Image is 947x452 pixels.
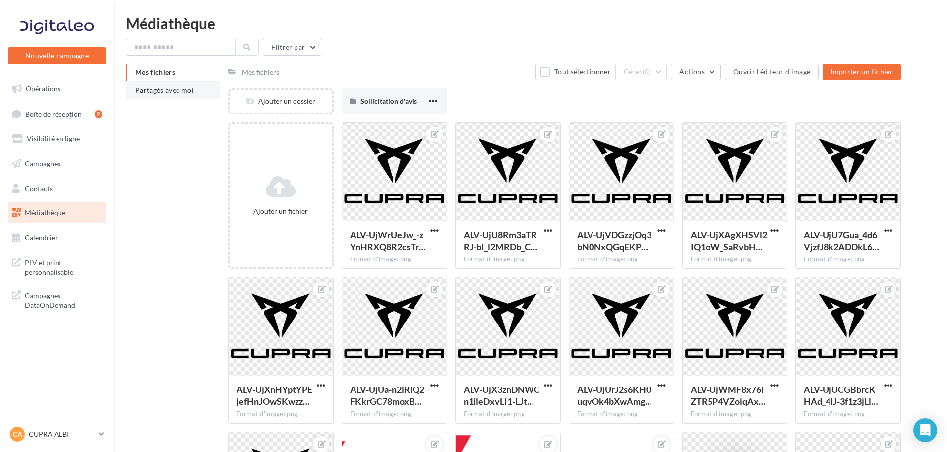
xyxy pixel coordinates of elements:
[350,229,426,252] span: ALV-UjWrUeJw_-zYnHRXQ8R2csTrTxmUb2WpC2n6KLIWRJhM2sYEQamM
[691,384,766,407] span: ALV-UjWMF8x76lZTR5P4VZoiqAxKTXyZN0c0iHCc0F8Nswf9V9Qjl-79
[360,97,417,105] span: Sollicitation d'avis
[135,86,194,94] span: Partagés avec moi
[234,206,328,216] div: Ajouter un fichier
[535,64,615,80] button: Tout sélectionner
[13,429,22,439] span: CA
[6,78,108,99] a: Opérations
[237,410,325,419] div: Format d'image: png
[350,410,439,419] div: Format d'image: png
[464,255,552,264] div: Format d'image: png
[25,184,53,192] span: Contacts
[27,134,80,143] span: Visibilité en ligne
[691,410,779,419] div: Format d'image: png
[350,384,424,407] span: ALV-UjUa-n2lRlQ2FKkrGC78moxBTA9ymXrk1PVHaIzQiFGfiAAdv_J0
[464,410,552,419] div: Format d'image: png
[8,47,106,64] button: Nouvelle campagne
[804,255,892,264] div: Format d'image: png
[804,410,892,419] div: Format d'image: png
[6,103,108,125] a: Boîte de réception2
[26,84,60,93] span: Opérations
[6,153,108,174] a: Campagnes
[804,229,879,252] span: ALV-UjU7Gua_4d6VjzfJ8k2ADDkL6jCTz1noWxpGafDbfZ3YbtDV7f3J
[691,229,767,252] span: ALV-UjXAgXHSVl2IQ1oW_SaRvbHNNkd-hxGmtj4vj3sWfX4jOFjqsOeo
[577,384,652,407] span: ALV-UjUrJ2s6KH0uqvOk4bXwAmgxXsa8tmGAf4QlhLxjEvHFvcFzHZtB
[25,289,102,310] span: Campagnes DataOnDemand
[6,227,108,248] a: Calendrier
[230,96,332,106] div: Ajouter un dossier
[25,208,65,217] span: Médiathèque
[29,429,95,439] p: CUPRA ALBI
[671,64,720,80] button: Actions
[830,67,893,76] span: Importer un fichier
[577,255,666,264] div: Format d'image: png
[237,384,312,407] span: ALV-UjXnHYptYPEjefHnJOwSKwzzQoq1PQYD-DlVz4WqwLCvB6wm9Dw9
[8,425,106,444] a: CA CUPRA ALBI
[6,285,108,314] a: Campagnes DataOnDemand
[691,255,779,264] div: Format d'image: png
[6,178,108,199] a: Contacts
[25,109,82,118] span: Boîte de réception
[135,68,175,76] span: Mes fichiers
[913,418,937,442] div: Open Intercom Messenger
[242,67,279,77] div: Mes fichiers
[350,255,439,264] div: Format d'image: png
[263,39,321,56] button: Filtrer par
[679,67,704,76] span: Actions
[643,68,651,76] span: (0)
[804,384,878,407] span: ALV-UjUCGBbrcKHAd_4lJ-3f1z3jLlqwv-4inroMVge6p2Q-zLjsiIOW
[126,16,935,31] div: Médiathèque
[464,229,537,252] span: ALV-UjU8Rm3aTRRJ-bI_l2MRDb_CbTxesSDhcXRRKv5ymv9JM1jgAofx
[25,233,58,242] span: Calendrier
[725,64,819,80] button: Ouvrir l'éditeur d'image
[464,384,540,407] span: ALV-UjX3znDNWCn1ileDxvLI1-LJtkoKzKoFHgFdtciPBSZ2RdiowgQj
[25,256,102,277] span: PLV et print personnalisable
[95,110,102,118] div: 2
[577,229,651,252] span: ALV-UjVDGzzjOq3bN0NxQGqEKPC9qJS0uUjPMApplfbL4k30vVeCOeqV
[25,159,60,168] span: Campagnes
[6,129,108,149] a: Visibilité en ligne
[6,252,108,281] a: PLV et print personnalisable
[823,64,901,80] button: Importer un fichier
[6,202,108,223] a: Médiathèque
[615,64,667,80] button: Gérer(0)
[577,410,666,419] div: Format d'image: png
